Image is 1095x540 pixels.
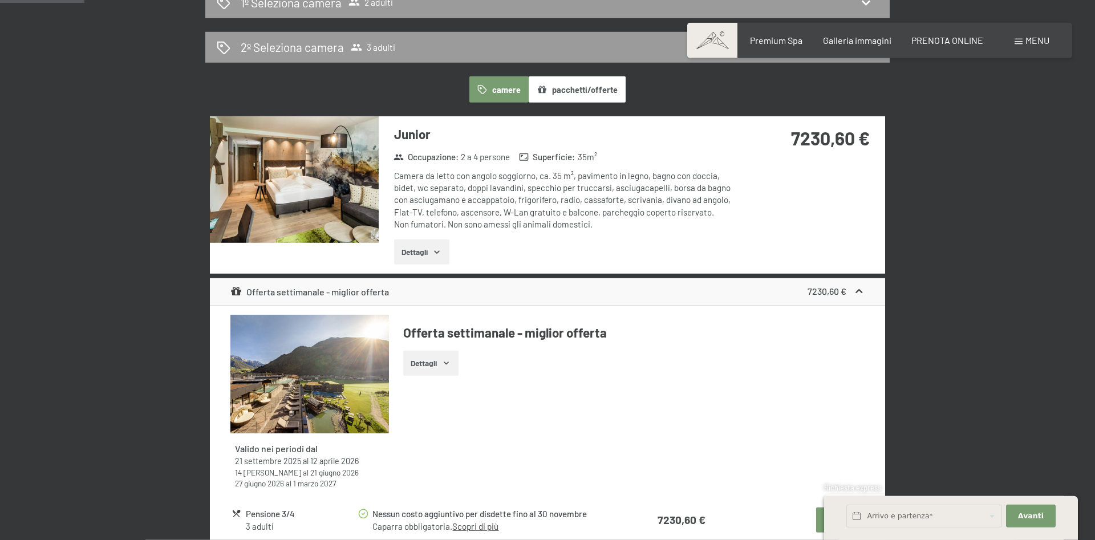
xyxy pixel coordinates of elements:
[469,76,529,103] button: camere
[235,478,284,488] time: 27/06/2026
[816,507,863,533] button: Seleziona
[452,521,498,531] a: Scopri di più
[578,151,597,163] span: 35 m²
[394,125,733,143] h3: Junior
[808,286,846,297] strong: 7230,60 €
[210,116,379,243] img: mss_renderimg.php
[235,456,301,466] time: 21/09/2025
[372,521,610,533] div: Caparra obbligatoria.
[372,507,610,521] div: Nessun costo aggiuntivo per disdette fino al 30 novembre
[519,151,575,163] strong: Superficie :
[461,151,510,163] span: 2 a 4 persone
[1025,35,1049,46] span: Menu
[310,456,359,466] time: 12/04/2026
[235,443,318,454] strong: Valido nei periodi dal
[210,278,885,306] div: Offerta settimanale - miglior offerta7230,60 €
[394,239,449,265] button: Dettagli
[351,42,395,53] span: 3 adulti
[529,76,626,103] button: pacchetti/offerte
[750,35,802,46] a: Premium Spa
[403,324,865,342] h4: Offerta settimanale - miglior offerta
[235,478,384,489] div: al
[394,151,459,163] strong: Occupazione :
[823,35,891,46] a: Galleria immagini
[1006,505,1055,528] button: Avanti
[293,478,336,488] time: 01/03/2027
[310,468,359,477] time: 21/06/2026
[230,315,389,434] img: mss_renderimg.php
[246,507,357,521] div: Pensione 3/4
[394,170,733,230] div: Camera da letto con angolo soggiorno, ca. 35 m², pavimento in legno, bagno con doccia, bidet, wc ...
[235,456,384,467] div: al
[791,127,870,149] strong: 7230,60 €
[246,521,357,533] div: 3 adulti
[235,467,384,478] div: al
[1018,511,1044,521] span: Avanti
[824,483,881,492] span: Richiesta express
[403,351,459,376] button: Dettagli
[241,39,344,55] h2: 2º Seleziona camera
[235,468,301,477] time: 14/05/2026
[230,285,390,299] div: Offerta settimanale - miglior offerta
[911,35,983,46] a: PRENOTA ONLINE
[658,513,705,526] strong: 7230,60 €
